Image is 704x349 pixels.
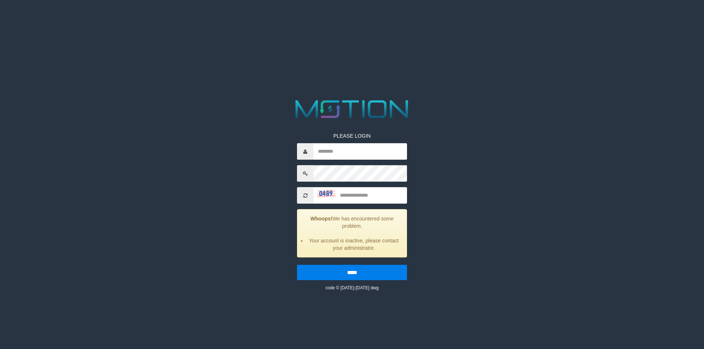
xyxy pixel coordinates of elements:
[317,190,335,197] img: captcha
[325,285,378,290] small: code © [DATE]-[DATE] dwg
[307,237,401,252] li: Your account is inactive, please contact your administrator.
[297,132,407,140] p: PLEASE LOGIN
[297,209,407,257] div: We has encountered some problem.
[311,216,333,222] strong: Whoops!
[290,97,414,121] img: MOTION_logo.png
